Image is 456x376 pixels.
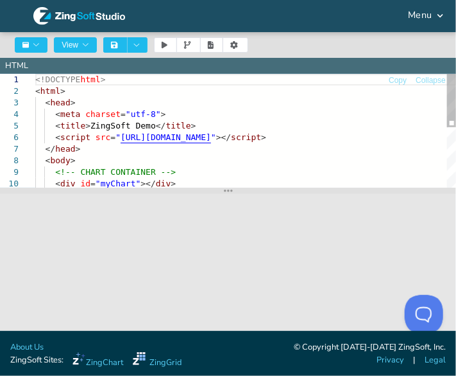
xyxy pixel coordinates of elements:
[156,179,171,188] span: div
[166,121,191,130] span: title
[101,75,106,84] span: >
[62,41,89,49] span: View
[80,75,100,84] span: html
[55,144,75,154] span: head
[50,156,70,165] span: body
[121,132,211,142] span: [URL][DOMAIN_NAME]
[140,179,155,188] span: ></
[133,352,182,369] a: ZingGrid
[96,179,140,188] span: "myChart"
[414,354,416,366] span: |
[80,179,90,188] span: id
[415,75,446,87] button: Collapse
[156,121,166,130] span: </
[171,179,176,188] span: >
[261,132,266,142] span: >
[110,132,115,142] span: =
[71,98,76,107] span: >
[35,75,80,84] span: <!DOCTYPE
[40,86,60,96] span: html
[10,341,44,354] a: About Us
[388,75,407,87] button: Copy
[71,156,76,165] span: >
[46,156,51,165] span: <
[216,132,231,142] span: ></
[60,86,65,96] span: >
[96,132,110,142] span: src
[405,10,446,19] span: Menu
[54,37,97,53] button: View
[115,132,121,142] span: "
[46,98,51,107] span: <
[416,76,446,84] span: Collapse
[90,121,156,130] span: ZingSoft Demo
[5,60,28,72] div: HTML
[55,121,60,130] span: <
[127,37,148,53] button: Toggle Dropdown
[85,109,121,119] span: charset
[60,109,80,119] span: meta
[60,179,75,188] span: div
[72,352,123,369] a: ZingChart
[405,295,443,334] iframe: Help Scout Beacon - Open
[191,121,196,130] span: >
[55,132,60,142] span: <
[35,86,40,96] span: <
[10,354,63,366] span: ZingSoft Sites:
[121,109,126,119] span: =
[90,179,96,188] span: =
[85,121,90,130] span: >
[425,354,446,366] a: Legal
[76,144,81,154] span: >
[389,76,407,84] span: Copy
[60,121,85,130] span: title
[294,341,446,354] div: © Copyright [DATE]-[DATE] ZingSoft, Inc.
[50,98,70,107] span: head
[55,109,60,119] span: <
[60,132,90,142] span: script
[231,132,261,142] span: script
[161,109,166,119] span: >
[46,144,56,154] span: </
[376,354,404,366] a: Privacy
[55,179,60,188] span: <
[211,132,216,142] span: "
[55,167,176,177] span: <!-- CHART CONTAINER -->
[126,109,161,119] span: "utf-8"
